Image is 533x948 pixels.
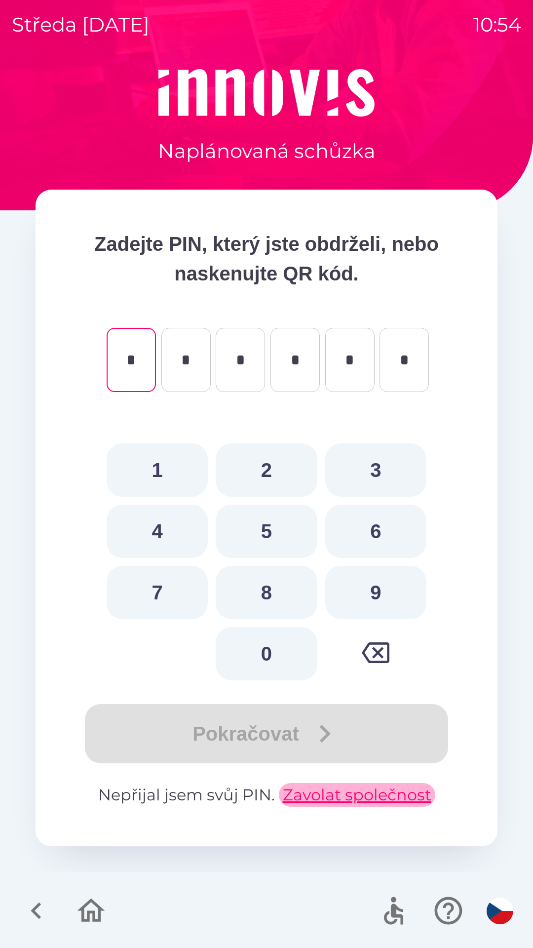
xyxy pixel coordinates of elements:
[107,566,208,619] button: 7
[158,136,376,166] p: Naplánovaná schůzka
[325,505,426,558] button: 6
[325,443,426,497] button: 3
[216,627,317,680] button: 0
[487,898,513,924] img: cs flag
[12,10,150,39] p: středa [DATE]
[75,229,458,288] p: Zadejte PIN, který jste obdrželi, nebo naskenujte QR kód.
[107,443,208,497] button: 1
[279,783,435,807] button: Zavolat společnost
[325,566,426,619] button: 9
[473,10,521,39] p: 10:54
[216,505,317,558] button: 5
[107,505,208,558] button: 4
[216,566,317,619] button: 8
[36,69,497,117] img: Logo
[75,783,458,807] p: Nepřijal jsem svůj PIN.
[216,443,317,497] button: 2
